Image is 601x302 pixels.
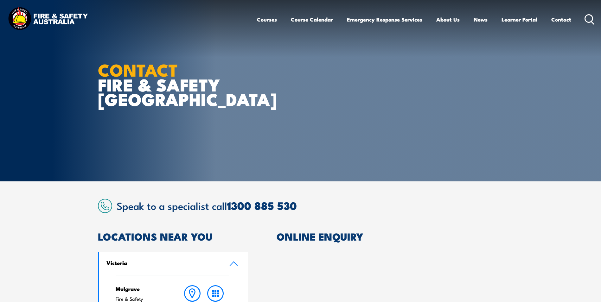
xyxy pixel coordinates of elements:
a: Victoria [99,252,248,275]
a: Contact [551,11,571,28]
h4: Victoria [106,259,220,266]
h2: LOCATIONS NEAR YOU [98,232,248,241]
a: Courses [257,11,277,28]
h1: FIRE & SAFETY [GEOGRAPHIC_DATA] [98,62,254,106]
a: Emergency Response Services [347,11,422,28]
a: News [474,11,488,28]
a: 1300 885 530 [227,197,297,214]
h4: Mulgrave [116,285,169,292]
h2: Speak to a specialist call [117,200,503,211]
h2: ONLINE ENQUIRY [277,232,503,241]
a: Learner Portal [502,11,537,28]
a: About Us [436,11,460,28]
strong: CONTACT [98,56,178,82]
a: Course Calendar [291,11,333,28]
